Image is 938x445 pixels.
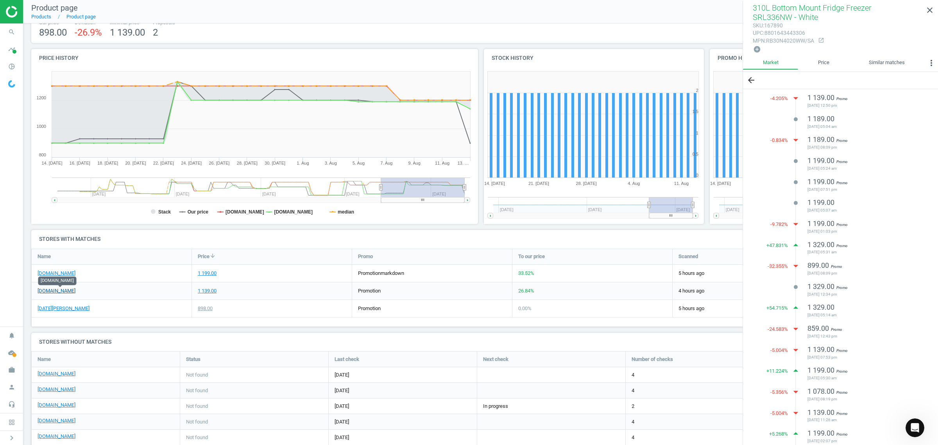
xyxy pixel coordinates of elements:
span: [DATE] [335,418,471,425]
span: Promo [836,348,848,353]
i: timeline [4,42,19,57]
span: -26.9 % [75,27,102,38]
span: Number of checks [632,356,673,363]
span: 1 189.00 [807,115,834,123]
i: chevron_right [7,433,16,443]
span: 1 199.00 [807,219,834,228]
span: Promo [836,97,848,101]
i: lens [793,159,798,163]
a: [DOMAIN_NAME] [38,402,75,409]
a: Product page [66,14,96,20]
tspan: 11. Aug [435,161,449,165]
span: -5.004 % [770,410,788,417]
tspan: 18. [DATE] [97,161,118,165]
span: Promo [836,390,848,395]
text: 1 [696,131,698,135]
i: work [4,362,19,377]
tspan: 9. Aug [408,161,421,165]
span: Promo [836,432,848,436]
i: arrow_back [746,75,756,85]
i: person [4,380,19,395]
span: Promo [836,138,848,143]
span: 2 [153,27,158,38]
div: : RB30N4020WW/SA [753,37,814,45]
i: arrow_drop_down [790,407,802,419]
span: 0.00 % [518,305,532,311]
text: 1200 [37,95,46,100]
a: [DOMAIN_NAME] [38,287,75,294]
i: add_circle [753,45,761,53]
span: [DATE] 05:14 am [807,312,918,318]
tspan: 30. [DATE] [265,161,285,165]
tspan: 26. [DATE] [209,161,230,165]
span: 859.00 [807,324,829,332]
span: sku [753,22,763,29]
span: -32.355 % [768,263,788,270]
span: Not found [186,403,208,410]
span: Price [198,253,209,260]
span: [DATE] 07:53 pm [807,355,918,360]
tspan: 24. [DATE] [181,161,202,165]
span: + 47.831 % [766,242,788,249]
h4: Stock history [484,49,704,67]
span: [DATE] [335,371,471,379]
span: [DATE] 08:19 pm [807,397,918,402]
span: 1 139.00 [807,408,834,416]
span: Promo [836,160,848,164]
span: 4 [632,434,634,441]
i: arrow_drop_down [790,134,802,146]
span: 1 329.00 [807,240,834,249]
tspan: [DOMAIN_NAME] [274,209,313,215]
span: 4 hours ago [678,287,827,294]
a: [DOMAIN_NAME] [38,270,75,277]
i: lens [793,180,798,185]
text: 1.5 [692,109,698,114]
a: [DOMAIN_NAME] [38,386,75,393]
span: [DATE] 08:09 pm [807,145,918,150]
tspan: 20. [DATE] [125,161,146,165]
h4: Promo history [710,49,930,67]
div: 1 199.00 [198,270,217,277]
span: -24.583 % [768,326,788,333]
img: wGWNvw8QSZomAAAAABJRU5ErkJggg== [8,80,15,88]
span: 1 199.00 [807,156,834,165]
span: 26.84 % [518,288,534,294]
h4: Price history [31,49,478,67]
div: : 167890 [753,22,814,29]
tspan: 4. Aug [628,181,640,186]
tspan: 11. Aug [674,181,688,186]
i: close [925,5,934,15]
span: 310L Bottom Mount Fridge Freezer SRL336NW - White [753,3,872,22]
span: [DATE] 11:26 am [807,417,918,423]
span: [DATE] 12:34 pm [807,292,918,297]
a: [DATE][PERSON_NAME] [38,305,90,312]
i: arrow_drop_down [790,260,802,272]
span: upc [753,30,763,36]
span: + 11.224 % [766,368,788,375]
div: : 8801643443306 [753,29,814,37]
span: -4.205 % [770,95,788,102]
div: 898.00 [198,305,213,312]
tspan: 21. [DATE] [528,181,549,186]
i: headset_mic [4,397,19,412]
button: chevron_right [2,433,21,443]
i: arrow_drop_down [790,323,802,335]
span: Not found [186,418,208,425]
span: promotion [358,270,381,276]
span: Promo [831,327,842,332]
i: arrow_downward [209,253,216,259]
tspan: 13. … [458,161,469,165]
span: 33.52 % [518,270,534,276]
text: 0 [696,173,698,178]
i: lens [793,201,798,205]
a: Price [798,56,849,70]
i: notifications [4,328,19,343]
button: add_circle [753,45,761,54]
span: Name [38,253,51,260]
span: Not found [186,387,208,394]
text: 2 [696,88,698,93]
i: open_in_new [818,37,824,43]
i: arrow_drop_up [790,302,802,314]
i: arrow_drop_down [790,386,802,398]
span: Next check [483,356,508,363]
